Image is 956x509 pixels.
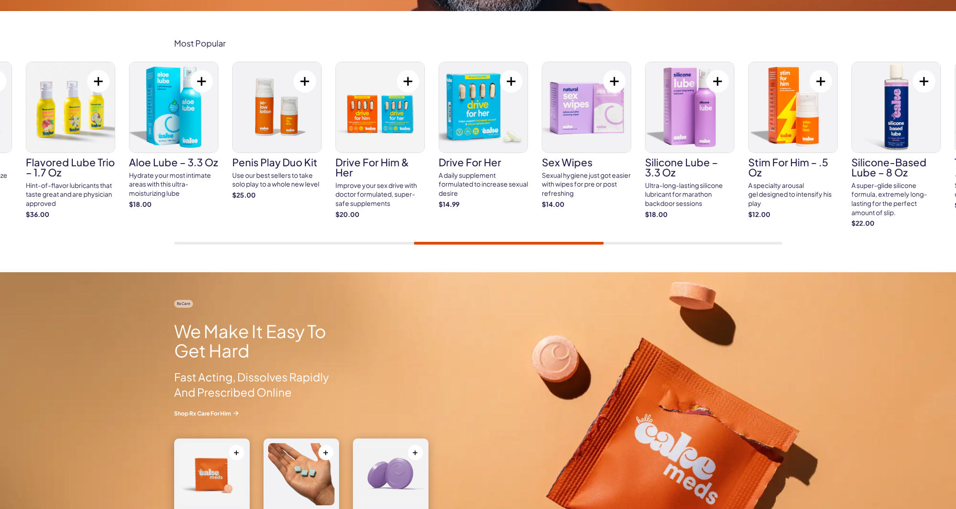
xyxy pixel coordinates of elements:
[268,443,334,505] img: The Daily Chew
[748,62,838,219] a: Stim For Him – .5 oz Stim For Him – .5 oz A specialty arousal gel designed to intensify his play ...
[439,157,528,167] h3: drive for her
[26,62,115,152] img: Flavored Lube Trio – 1.7 oz
[232,62,322,200] a: penis play duo kit penis play duo kit Use our best sellers to take solo play to a whole new level...
[174,300,193,308] span: Rx Care
[335,62,425,219] a: drive for him & her drive for him & her Improve your sex drive with doctor formulated, super-safe...
[233,62,321,152] img: penis play duo kit
[129,171,218,198] div: Hydrate your most intimate areas with this ultra-moisturizing lube
[439,62,528,152] img: drive for her
[174,369,343,400] p: Fast Acting, Dissolves Rapidly And Prescribed Online
[174,322,343,360] h2: We Make It Easy To Get Hard
[542,157,631,167] h3: sex wipes
[335,210,425,219] strong: $20.00
[335,181,425,208] div: Improve your sex drive with doctor formulated, super-safe supplements
[852,62,940,152] img: Silicone-Based Lube – 8 oz
[26,181,115,208] div: Hint-of-flavor lubricants that taste great and are physician approved
[542,62,631,209] a: sex wipes sex wipes Sexual hygiene just got easier with wipes for pre or post refreshing $14.00
[129,62,218,209] a: Aloe Lube – 3.3 oz Aloe Lube – 3.3 oz Hydrate your most intimate areas with this ultra-moisturizi...
[232,191,322,200] strong: $25.00
[645,62,734,152] img: Silicone Lube – 3.3 oz
[749,62,837,152] img: Stim For Him – .5 oz
[542,200,631,209] strong: $14.00
[129,157,218,167] h3: Aloe Lube – 3.3 oz
[851,219,941,228] strong: $22.00
[851,62,941,228] a: Silicone-Based Lube – 8 oz Silicone-Based Lube – 8 oz A super-glide silicone formula, extremely l...
[748,181,838,208] div: A specialty arousal gel designed to intensify his play
[439,62,528,209] a: drive for her drive for her A daily supplement formulated to increase sexual desire $14.99
[439,171,528,198] div: A daily supplement formulated to increase sexual desire
[645,62,734,219] a: Silicone Lube – 3.3 oz Silicone Lube – 3.3 oz Ultra-long-lasting silicone lubricant for marathon ...
[851,181,941,217] div: A super-glide silicone formula, extremely long-lasting for the perfect amount of slip.
[26,62,115,219] a: Flavored Lube Trio – 1.7 oz Flavored Lube Trio – 1.7 oz Hint-of-flavor lubricants that taste grea...
[645,181,734,208] div: Ultra-long-lasting silicone lubricant for marathon backdoor sessions
[748,157,838,177] h3: Stim For Him – .5 oz
[542,62,631,152] img: sex wipes
[851,157,941,177] h3: Silicone-Based Lube – 8 oz
[179,443,245,505] img: Cake ED Meds
[232,171,322,189] div: Use our best sellers to take solo play to a whole new level
[542,171,631,198] div: Sexual hygiene just got easier with wipes for pre or post refreshing
[748,210,838,219] strong: $12.00
[26,157,115,177] h3: Flavored Lube Trio – 1.7 oz
[336,62,424,152] img: drive for him & her
[335,157,425,177] h3: drive for him & her
[26,210,115,219] strong: $36.00
[174,410,343,417] a: Shop Rx Care For Him
[129,200,218,209] strong: $18.00
[439,200,528,209] strong: $14.99
[645,157,734,177] h3: Silicone Lube – 3.3 oz
[129,62,218,152] img: Aloe Lube – 3.3 oz
[358,443,424,505] img: Stamina – Last Longer
[645,210,734,219] strong: $18.00
[232,157,322,167] h3: penis play duo kit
